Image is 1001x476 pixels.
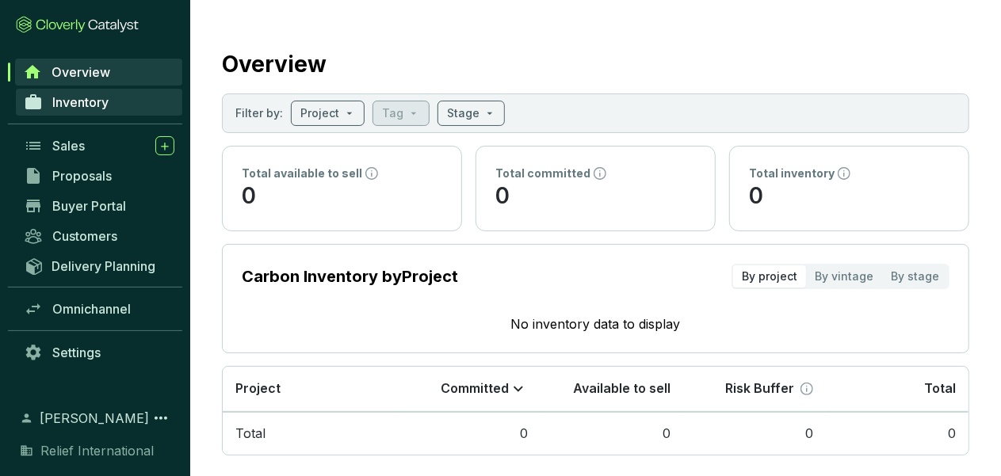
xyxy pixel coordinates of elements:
[16,339,182,366] a: Settings
[52,198,126,214] span: Buyer Portal
[441,380,509,398] p: Committed
[242,166,362,181] p: Total available to sell
[16,132,182,159] a: Sales
[242,265,458,288] p: Carbon Inventory by Project
[223,367,398,412] th: Project
[732,264,949,289] div: segmented control
[222,48,327,81] h2: Overview
[15,59,182,86] a: Overview
[541,367,683,412] th: Available to sell
[52,64,110,80] span: Overview
[806,265,882,288] div: By vintage
[398,412,541,455] td: 0
[495,166,590,181] p: Total committed
[242,181,442,211] p: 0
[242,314,949,333] p: No inventory data to display
[683,412,826,455] td: 0
[16,295,182,322] a: Omnichannel
[749,166,835,181] p: Total inventory
[16,223,182,249] a: Customers
[826,367,969,412] th: Total
[52,345,101,360] span: Settings
[52,228,117,244] span: Customers
[52,301,131,317] span: Omnichannel
[382,105,403,121] p: Tag
[16,89,182,116] a: Inventory
[52,168,112,184] span: Proposals
[826,412,969,455] td: 0
[40,441,154,460] span: Relief International
[52,138,85,154] span: Sales
[40,409,149,428] span: [PERSON_NAME]
[223,412,398,455] td: Total
[882,265,948,288] div: By stage
[725,380,794,398] p: Risk Buffer
[749,181,949,211] p: 0
[541,412,683,455] td: 0
[16,253,182,279] a: Delivery Planning
[52,94,109,110] span: Inventory
[16,192,182,219] a: Buyer Portal
[52,258,155,274] span: Delivery Planning
[235,105,283,121] p: Filter by:
[733,265,806,288] div: By project
[16,162,182,189] a: Proposals
[495,181,696,211] p: 0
